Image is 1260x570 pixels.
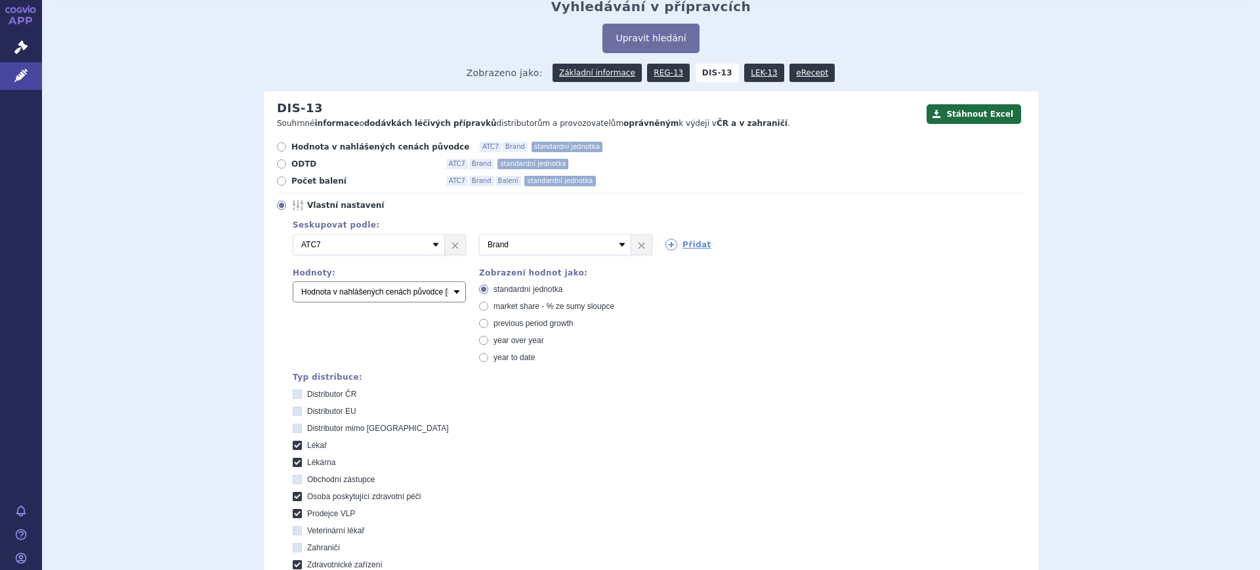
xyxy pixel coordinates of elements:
span: Počet balení [291,176,436,186]
strong: ČR a v zahraničí [717,119,787,128]
span: Hodnota v nahlášených cenách původce [291,142,469,152]
span: Vlastní nastavení [307,200,451,211]
span: Brand [469,159,494,169]
span: Obchodní zástupce [307,475,375,484]
h2: DIS-13 [277,101,323,115]
span: year over year [493,336,544,345]
a: × [445,235,465,254]
span: Zobrazeno jako: [467,64,543,82]
span: ATC7 [480,142,501,152]
a: Základní informace [553,64,642,82]
span: Brand [503,142,528,152]
span: market share - % ze sumy sloupce [493,302,614,311]
span: standardní jednotka [497,159,568,169]
a: × [631,235,652,254]
span: Veterinární lékař [307,526,364,535]
span: Lékárna [307,458,335,467]
span: ATC7 [446,159,468,169]
span: Zdravotnické zařízení [307,560,383,569]
div: Hodnoty: [293,268,466,277]
span: Distributor EU [307,407,356,416]
button: Upravit hledání [602,24,699,53]
span: Balení [495,176,521,186]
strong: informace [315,119,360,128]
a: Přidat [665,239,711,251]
span: standardní jednotka [524,176,595,186]
strong: DIS-13 [696,64,739,82]
strong: dodávkách léčivých přípravků [364,119,497,128]
span: Lékař [307,441,327,450]
span: Distributor ČR [307,390,356,399]
a: LEK-13 [744,64,784,82]
span: standardní jednotka [532,142,602,152]
a: REG-13 [647,64,690,82]
p: Souhrnné o distributorům a provozovatelům k výdeji v . [277,118,920,129]
span: Brand [469,176,494,186]
span: Distributor mimo [GEOGRAPHIC_DATA] [307,424,449,433]
div: Seskupovat podle: [280,220,1025,230]
span: Prodejce VLP [307,509,355,518]
span: ODTD [291,159,436,169]
div: Zobrazení hodnot jako: [479,268,652,277]
div: Typ distribuce: [293,373,1025,382]
a: eRecept [789,64,835,82]
span: Osoba poskytující zdravotní péči [307,492,421,501]
button: Stáhnout Excel [927,104,1021,124]
span: ATC7 [446,176,468,186]
span: previous period growth [493,319,573,328]
strong: oprávněným [623,119,679,128]
span: Zahraničí [307,543,340,552]
span: year to date [493,353,535,362]
div: 2 [280,234,1025,255]
span: standardní jednotka [493,285,562,294]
